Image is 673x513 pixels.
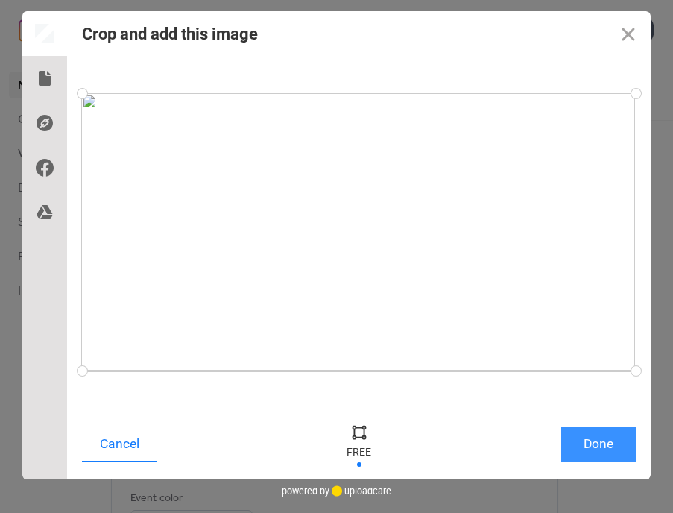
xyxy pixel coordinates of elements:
button: Done [561,427,636,462]
button: Cancel [82,427,157,462]
a: uploadcare [329,485,391,497]
div: Facebook [22,145,67,190]
button: Close [606,11,651,56]
div: Google Drive [22,190,67,235]
div: Preview [22,11,67,56]
div: Local Files [22,56,67,101]
div: Crop and add this image [82,25,258,43]
div: Direct Link [22,101,67,145]
div: powered by [282,479,391,502]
